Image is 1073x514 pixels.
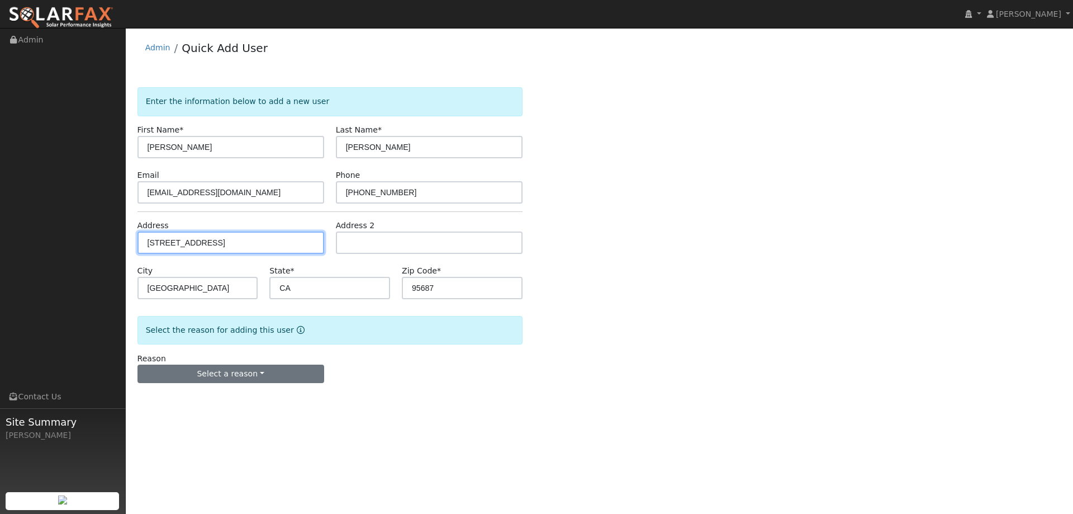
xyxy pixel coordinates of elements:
label: First Name [137,124,184,136]
span: [PERSON_NAME] [996,10,1061,18]
button: Select a reason [137,365,324,384]
label: Address [137,220,169,232]
span: Site Summary [6,414,120,430]
a: Quick Add User [182,41,268,55]
label: Last Name [336,124,382,136]
span: Required [378,125,382,134]
label: Address 2 [336,220,375,232]
label: Zip Code [402,265,441,277]
label: Email [137,169,159,181]
div: [PERSON_NAME] [6,430,120,441]
div: Select the reason for adding this user [137,316,523,345]
label: Reason [137,353,166,365]
a: Reason for new user [294,326,305,334]
label: Phone [336,169,360,181]
label: State [269,265,294,277]
a: Admin [145,43,170,52]
label: City [137,265,153,277]
span: Required [437,266,441,275]
span: Required [291,266,295,275]
span: Required [179,125,183,134]
div: Enter the information below to add a new user [137,87,523,116]
img: SolarFax [8,6,113,30]
img: retrieve [58,496,67,504]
